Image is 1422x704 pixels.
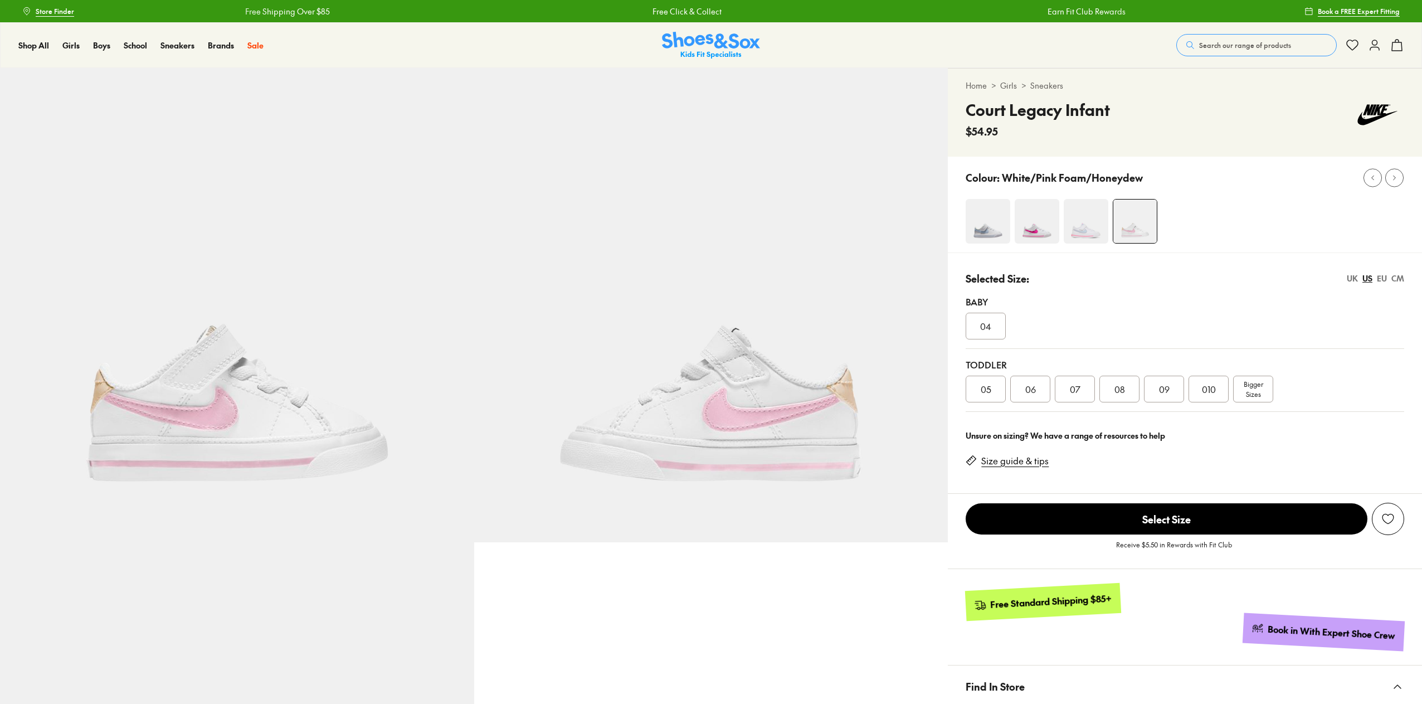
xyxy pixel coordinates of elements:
a: Size guide & tips [981,455,1049,467]
img: 5-404743_1 [474,68,948,542]
img: SNS_Logo_Responsive.svg [662,32,760,59]
span: Select Size [966,503,1367,535]
p: Receive $5.50 in Rewards with Fit Club [1116,540,1232,560]
span: Search our range of products [1199,40,1291,50]
a: Home [966,80,987,91]
p: White/Pink Foam/Honeydew [1002,170,1143,185]
div: Toddler [966,358,1404,371]
span: 04 [980,319,991,333]
a: School [124,40,147,51]
img: Vendor logo [1351,98,1404,132]
a: Free Standard Shipping $85+ [965,583,1121,621]
p: Colour: [966,170,1000,185]
img: 4-404742_1 [1113,200,1157,243]
img: 4-476287_1 [1064,199,1108,244]
div: EU [1377,273,1387,284]
div: Unsure on sizing? We have a range of resources to help [966,430,1404,441]
span: $54.95 [966,124,998,139]
span: 08 [1114,382,1125,396]
span: Find In Store [966,670,1025,703]
a: Free Shipping Over $85 [243,6,328,17]
a: Shop All [18,40,49,51]
a: Book a FREE Expert Fitting [1304,1,1400,21]
a: Sneakers [1030,80,1063,91]
a: Free Click & Collect [650,6,719,17]
img: 4-527602_1 [966,199,1010,244]
span: Store Finder [36,6,74,16]
button: Select Size [966,503,1367,535]
a: Brands [208,40,234,51]
a: Girls [1000,80,1017,91]
a: Earn Fit Club Rewards [1046,6,1124,17]
h4: Court Legacy Infant [966,98,1110,122]
a: Girls [62,40,80,51]
span: 07 [1070,382,1080,396]
a: Sale [247,40,264,51]
div: Baby [966,295,1404,308]
p: Selected Size: [966,271,1029,286]
div: UK [1347,273,1358,284]
span: 05 [981,382,991,396]
a: Book in With Expert Shoe Crew [1243,613,1405,652]
span: Book a FREE Expert Fitting [1318,6,1400,16]
div: > > [966,80,1404,91]
div: Book in With Expert Shoe Crew [1268,623,1396,642]
span: 09 [1159,382,1170,396]
img: 4-501914_1 [1015,199,1059,244]
span: 06 [1025,382,1036,396]
a: Store Finder [22,1,74,21]
div: Free Standard Shipping $85+ [990,593,1112,611]
div: US [1362,273,1372,284]
button: Search our range of products [1176,34,1337,56]
a: Boys [93,40,110,51]
a: Shoes & Sox [662,32,760,59]
div: CM [1391,273,1404,284]
a: Sneakers [160,40,194,51]
span: 010 [1202,382,1216,396]
span: Bigger Sizes [1244,379,1263,399]
button: Add to Wishlist [1372,503,1404,535]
